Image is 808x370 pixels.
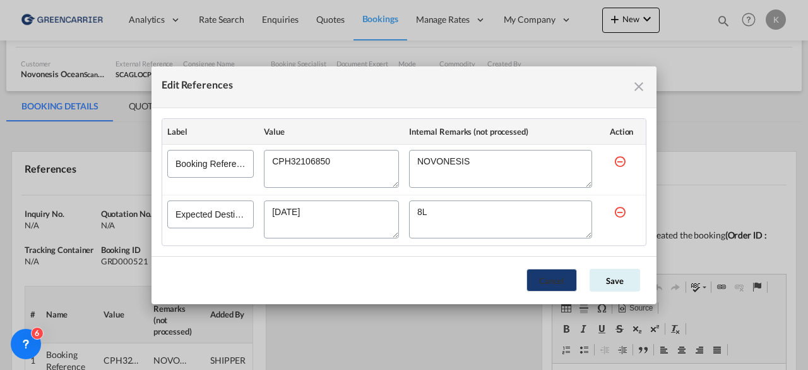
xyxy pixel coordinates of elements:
th: Action [597,119,646,145]
input: Expected Destination Delivery Date [167,200,254,228]
th: Label [162,119,259,145]
md-icon: icon-close fg-AAA8AD cursor [631,79,646,94]
md-icon: icon-minus-circle-outline red-400-fg s20 cursor mr-5 [614,206,626,218]
div: Edit References [162,77,233,97]
th: Value [259,119,404,145]
body: Editor, editor12 [13,13,221,26]
button: Cancel [526,269,577,292]
th: Internal Remarks (not processed) [404,119,597,145]
md-dialog: Edit References [151,66,656,304]
md-icon: icon-minus-circle-outline red-400-fg s20 cursor mr-5 [614,155,626,168]
input: Booking Reference [167,150,254,178]
button: Save [590,269,640,292]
